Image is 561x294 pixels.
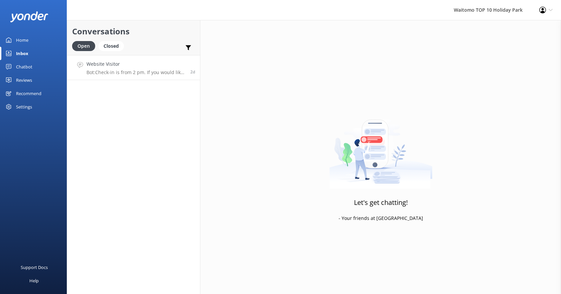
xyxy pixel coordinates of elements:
[16,33,28,47] div: Home
[67,55,200,80] a: Website VisitorBot:Check-in is from 2 pm. If you would like to check in earlier than 2 pm, please...
[21,261,48,274] div: Support Docs
[190,69,195,75] span: Oct 07 2025 09:41am (UTC +13:00) Pacific/Auckland
[354,197,408,208] h3: Let's get chatting!
[16,60,32,73] div: Chatbot
[72,42,99,49] a: Open
[29,274,39,287] div: Help
[72,25,195,38] h2: Conversations
[99,42,127,49] a: Closed
[16,47,28,60] div: Inbox
[10,11,48,22] img: yonder-white-logo.png
[16,100,32,113] div: Settings
[72,41,95,51] div: Open
[86,69,185,75] p: Bot: Check-in is from 2 pm. If you would like to check in earlier than 2 pm, please give our frie...
[86,60,185,68] h4: Website Visitor
[16,73,32,87] div: Reviews
[329,105,432,189] img: artwork of a man stealing a conversation from at giant smartphone
[99,41,124,51] div: Closed
[339,215,423,222] p: - Your friends at [GEOGRAPHIC_DATA]
[16,87,41,100] div: Recommend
